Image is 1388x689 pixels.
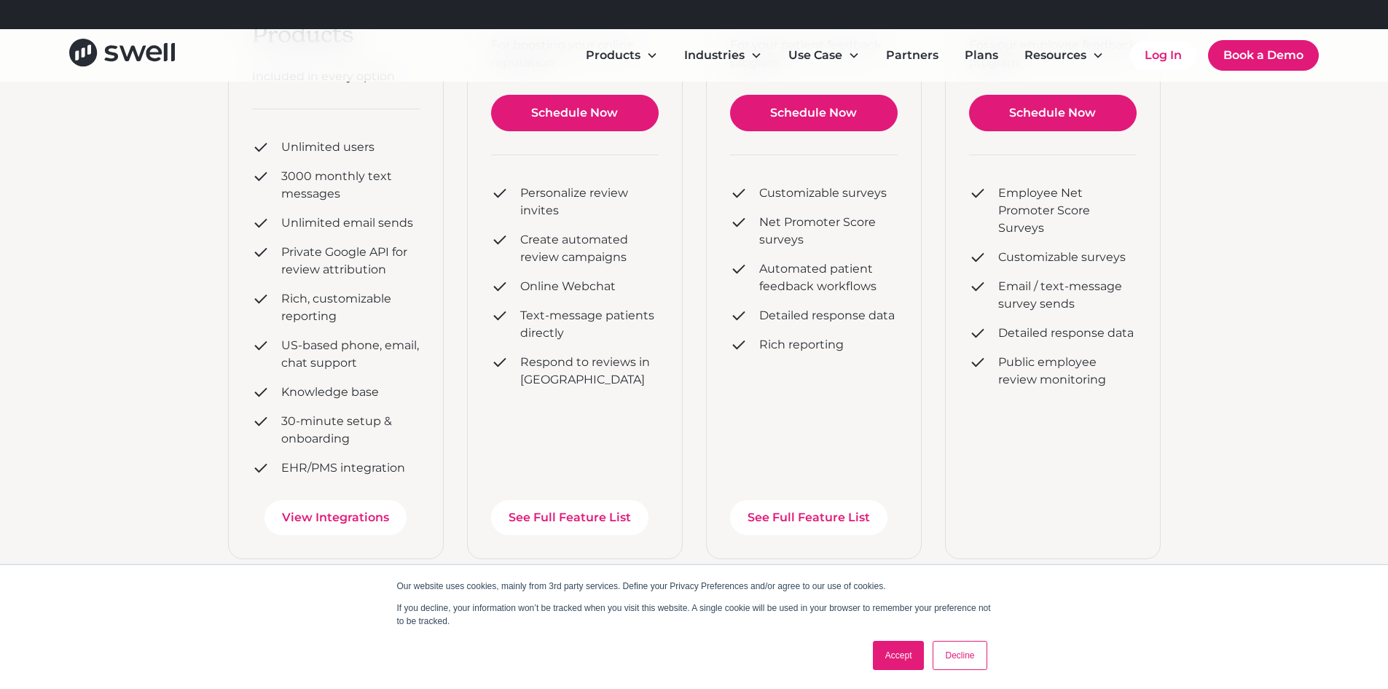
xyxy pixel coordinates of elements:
a: Book a Demo [1208,40,1319,71]
a: Schedule Now [969,95,1137,131]
div: Public employee review monitoring [998,354,1137,389]
a: See Full Feature List [491,500,648,535]
div: Use Case [788,47,842,64]
a: Partners [874,41,950,70]
a: Schedule Now [491,95,659,131]
div: Net Promoter Score surveys [759,214,898,249]
div: 3000 monthly text messages [281,168,420,203]
div: Rich reporting [759,336,844,354]
div: EHR/PMS integration [281,459,405,477]
p: Our website uses cookies, mainly from 3rd party services. Define your Privacy Preferences and/or ... [397,580,992,593]
div: Automated patient feedback workflows [759,260,898,295]
div: Industries [673,41,774,70]
a: home [69,39,175,71]
a: Log In [1130,41,1196,70]
div: Use Case [777,41,871,70]
a: Decline [933,641,987,670]
div: Unlimited users [281,139,375,156]
div: US-based phone, email, chat support [281,337,420,372]
a: Plans [953,41,1010,70]
div: Knowledge base [281,384,379,401]
div: Industries [684,47,745,64]
div: Respond to reviews in [GEOGRAPHIC_DATA] [520,354,659,389]
a: View Integrations [264,500,407,535]
div: Resources [1013,41,1116,70]
div: Detailed response data [759,307,895,324]
div: Create automated review campaigns [520,231,659,266]
div: Resources [1024,47,1086,64]
div: Refer a clinic, get $300! [582,6,783,23]
div: Private Google API for review attribution [281,244,420,279]
div: Products [574,41,670,70]
div: Online Webchat [520,278,616,295]
div: Rich, customizable reporting [281,290,420,325]
div: 30-minute setup & onboarding [281,413,420,448]
a: Schedule Now [730,95,898,131]
a: See Full Feature List [730,500,887,535]
div: Unlimited email sends [281,214,413,232]
div: Detailed response data [998,324,1134,342]
div: Customizable surveys [759,184,887,202]
div: Personalize review invites [520,184,659,219]
div: Customizable surveys [998,249,1126,266]
a: Accept [873,641,925,670]
div: Email / text-message survey sends [998,278,1137,313]
div: Products [586,47,640,64]
div: Employee Net Promoter Score Surveys [998,184,1137,237]
div: Text-message patients directly [520,307,659,342]
a: Learn More [717,7,783,21]
p: If you decline, your information won’t be tracked when you visit this website. A single cookie wi... [397,602,992,628]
